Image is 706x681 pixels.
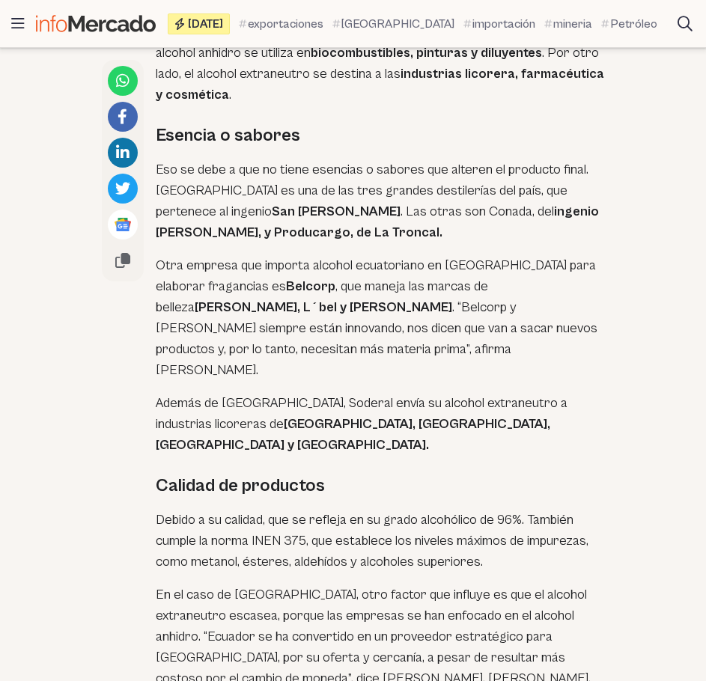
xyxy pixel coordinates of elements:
[156,123,605,147] h2: Esencia o sabores
[36,15,156,32] img: Infomercado Ecuador logo
[156,159,605,243] p: Eso se debe a que no tiene esencias o sabores que alteren el producto final. [GEOGRAPHIC_DATA] es...
[42,24,73,36] div: v 4.0.25
[341,15,454,33] span: [GEOGRAPHIC_DATA]
[544,15,592,33] a: mineria
[272,204,401,219] strong: San [PERSON_NAME]
[553,15,592,33] span: mineria
[156,510,605,572] p: Debido a su calidad, que se refleja en su grado alcohólico de 96%. También cumple la norma INEN 3...
[248,15,323,33] span: exportaciones
[156,393,605,456] p: Además de [GEOGRAPHIC_DATA], Soderal envía su alcohol extraneutro a industrias licoreras de
[156,416,550,453] strong: [GEOGRAPHIC_DATA], [GEOGRAPHIC_DATA], [GEOGRAPHIC_DATA] y [GEOGRAPHIC_DATA].
[601,15,657,33] a: Petróleo
[79,88,115,98] div: Dominio
[114,216,132,233] img: Google News logo
[176,88,238,98] div: Palabras clave
[610,15,657,33] span: Petróleo
[463,15,535,33] a: importación
[188,18,223,30] span: [DATE]
[24,39,36,51] img: website_grey.svg
[156,474,605,498] h2: Calidad de productos
[159,87,171,99] img: tab_keywords_by_traffic_grey.svg
[311,45,542,61] strong: biocombustibles, pinturas y diluyentes
[39,39,168,51] div: Dominio: [DOMAIN_NAME]
[62,87,74,99] img: tab_domain_overview_orange.svg
[195,299,452,315] strong: [PERSON_NAME], L´bel y [PERSON_NAME]
[239,15,323,33] a: exportaciones
[156,1,605,106] p: , jefe de ventas de la , explica que en [GEOGRAPHIC_DATA] se producen dos tipos de alcoholes. Por...
[472,15,535,33] span: importación
[24,24,36,36] img: logo_orange.svg
[156,255,605,381] p: Otra empresa que importa alcohol ecuatoriano en [GEOGRAPHIC_DATA] para elaborar fragancias es , q...
[332,15,454,33] a: [GEOGRAPHIC_DATA]
[286,278,335,294] strong: Belcorp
